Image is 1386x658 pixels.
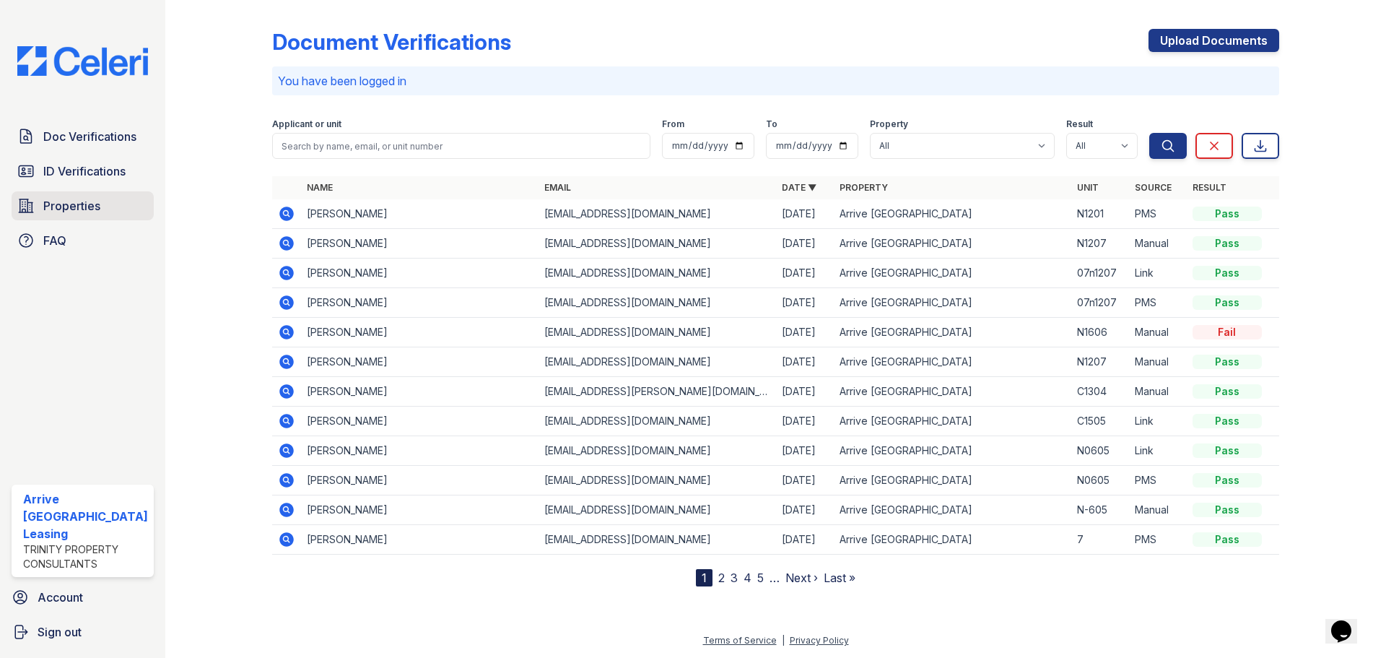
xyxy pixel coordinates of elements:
[278,72,1273,90] p: You have been logged in
[301,436,539,466] td: [PERSON_NAME]
[834,436,1071,466] td: Arrive [GEOGRAPHIC_DATA]
[1193,355,1262,369] div: Pass
[1129,377,1187,407] td: Manual
[539,377,776,407] td: [EMAIL_ADDRESS][PERSON_NAME][DOMAIN_NAME]
[43,232,66,249] span: FAQ
[43,163,126,180] span: ID Verifications
[757,571,764,585] a: 5
[539,495,776,525] td: [EMAIL_ADDRESS][DOMAIN_NAME]
[301,525,539,555] td: [PERSON_NAME]
[1193,503,1262,517] div: Pass
[776,259,834,288] td: [DATE]
[766,118,777,130] label: To
[1193,325,1262,339] div: Fail
[1129,436,1187,466] td: Link
[834,229,1071,259] td: Arrive [GEOGRAPHIC_DATA]
[1129,259,1187,288] td: Link
[770,569,780,586] span: …
[1071,288,1129,318] td: 07n1207
[1135,182,1172,193] a: Source
[776,318,834,347] td: [DATE]
[301,377,539,407] td: [PERSON_NAME]
[776,347,834,377] td: [DATE]
[834,525,1071,555] td: Arrive [GEOGRAPHIC_DATA]
[782,182,816,193] a: Date ▼
[301,259,539,288] td: [PERSON_NAME]
[539,288,776,318] td: [EMAIL_ADDRESS][DOMAIN_NAME]
[1129,495,1187,525] td: Manual
[43,197,100,215] span: Properties
[834,495,1071,525] td: Arrive [GEOGRAPHIC_DATA]
[776,377,834,407] td: [DATE]
[1193,473,1262,488] div: Pass
[12,157,154,186] a: ID Verifications
[12,122,154,151] a: Doc Verifications
[1129,288,1187,318] td: PMS
[776,436,834,466] td: [DATE]
[272,118,341,130] label: Applicant or unit
[1193,414,1262,428] div: Pass
[12,191,154,220] a: Properties
[1325,600,1372,644] iframe: chat widget
[840,182,888,193] a: Property
[544,182,571,193] a: Email
[1071,466,1129,495] td: N0605
[12,226,154,255] a: FAQ
[539,199,776,229] td: [EMAIL_ADDRESS][DOMAIN_NAME]
[1129,407,1187,436] td: Link
[1129,466,1187,495] td: PMS
[1129,199,1187,229] td: PMS
[6,46,160,76] img: CE_Logo_Blue-a8612792a0a2168367f1c8372b55b34899dd931a85d93a1a3d3e32e68fde9ad4.png
[870,118,908,130] label: Property
[776,495,834,525] td: [DATE]
[834,288,1071,318] td: Arrive [GEOGRAPHIC_DATA]
[539,407,776,436] td: [EMAIL_ADDRESS][DOMAIN_NAME]
[776,466,834,495] td: [DATE]
[301,466,539,495] td: [PERSON_NAME]
[1077,182,1099,193] a: Unit
[1071,259,1129,288] td: 07n1207
[1193,207,1262,221] div: Pass
[539,229,776,259] td: [EMAIL_ADDRESS][DOMAIN_NAME]
[662,118,684,130] label: From
[539,347,776,377] td: [EMAIL_ADDRESS][DOMAIN_NAME]
[1071,229,1129,259] td: N1207
[1066,118,1093,130] label: Result
[731,571,738,585] a: 3
[1071,436,1129,466] td: N0605
[1193,236,1262,251] div: Pass
[23,542,148,571] div: Trinity Property Consultants
[824,571,855,585] a: Last »
[1071,347,1129,377] td: N1207
[785,571,818,585] a: Next ›
[1129,229,1187,259] td: Manual
[776,199,834,229] td: [DATE]
[1071,525,1129,555] td: 7
[38,589,83,606] span: Account
[1071,199,1129,229] td: N1201
[834,377,1071,407] td: Arrive [GEOGRAPHIC_DATA]
[1149,29,1279,52] a: Upload Documents
[1193,182,1226,193] a: Result
[718,571,725,585] a: 2
[539,318,776,347] td: [EMAIL_ADDRESS][DOMAIN_NAME]
[834,407,1071,436] td: Arrive [GEOGRAPHIC_DATA]
[834,347,1071,377] td: Arrive [GEOGRAPHIC_DATA]
[1193,266,1262,280] div: Pass
[301,407,539,436] td: [PERSON_NAME]
[301,229,539,259] td: [PERSON_NAME]
[301,288,539,318] td: [PERSON_NAME]
[1071,318,1129,347] td: N1606
[834,318,1071,347] td: Arrive [GEOGRAPHIC_DATA]
[301,199,539,229] td: [PERSON_NAME]
[6,583,160,612] a: Account
[782,635,785,646] div: |
[1129,318,1187,347] td: Manual
[539,436,776,466] td: [EMAIL_ADDRESS][DOMAIN_NAME]
[301,347,539,377] td: [PERSON_NAME]
[307,182,333,193] a: Name
[834,466,1071,495] td: Arrive [GEOGRAPHIC_DATA]
[790,635,849,646] a: Privacy Policy
[1193,384,1262,399] div: Pass
[703,635,777,646] a: Terms of Service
